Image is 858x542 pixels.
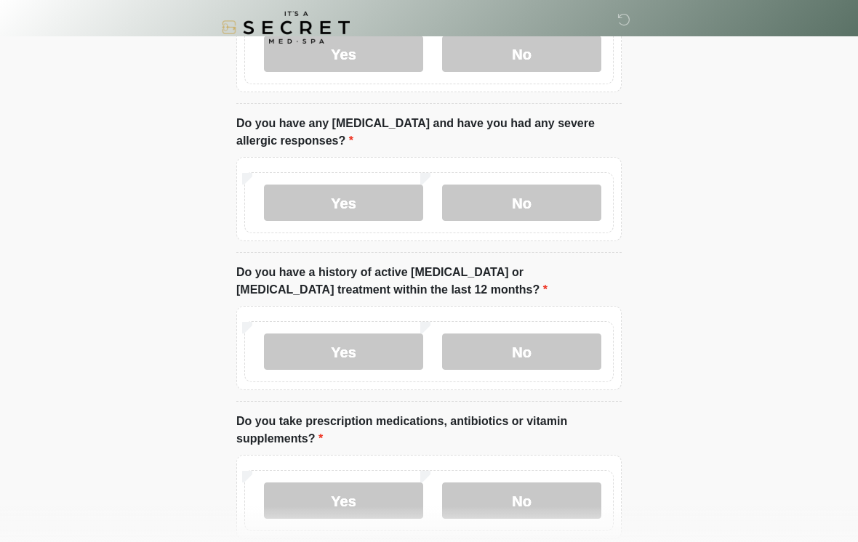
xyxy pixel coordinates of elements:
label: No [442,333,601,370]
label: Yes [264,333,423,370]
label: Do you take prescription medications, antibiotics or vitamin supplements? [236,413,622,448]
label: Yes [264,482,423,519]
img: It's A Secret Med Spa Logo [222,11,350,44]
label: No [442,482,601,519]
label: Do you have a history of active [MEDICAL_DATA] or [MEDICAL_DATA] treatment within the last 12 mon... [236,264,622,299]
label: No [442,185,601,221]
label: Yes [264,185,423,221]
label: Do you have any [MEDICAL_DATA] and have you had any severe allergic responses? [236,115,622,150]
